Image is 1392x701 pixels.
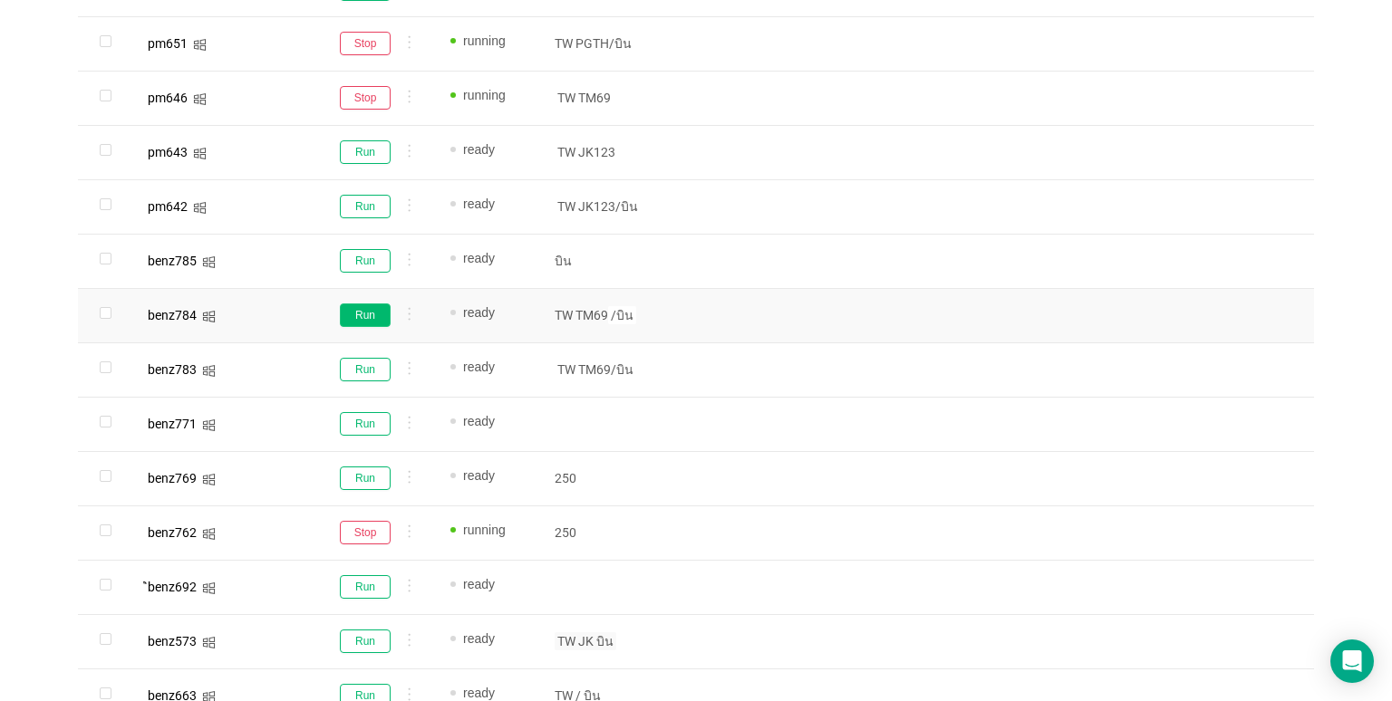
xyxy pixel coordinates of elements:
span: ready [463,360,495,374]
div: benz771 [148,418,197,430]
p: 250 [555,469,687,487]
span: TW TM69 [555,89,614,107]
i: icon: windows [202,473,216,486]
button: Run [340,629,391,653]
span: TW JK123 [555,143,618,161]
button: Run [340,575,391,599]
p: TW TM69 [555,306,687,324]
p: TW PGTH/บิน [555,34,687,53]
span: ready [463,251,495,265]
span: running [463,523,506,537]
i: icon: windows [193,38,207,52]
p: 250 [555,523,687,542]
span: running [463,34,506,48]
i: icon: windows [193,201,207,215]
div: pm643 [148,146,188,158]
span: ready [463,414,495,428]
span: TW JK บิน [555,632,616,650]
button: Stop [340,521,391,544]
div: benz783 [148,363,197,376]
button: Run [340,412,391,436]
span: ready [463,686,495,700]
p: บิน [555,252,687,270]
div: Open Intercom Messenger [1330,639,1374,683]
div: pm642 [148,200,188,213]
div: benz762 [148,526,197,539]
span: ready [463,305,495,320]
button: Run [340,466,391,490]
div: benz573 [148,635,197,648]
i: icon: windows [202,418,216,432]
span: ready [463,197,495,211]
button: Run [340,303,391,327]
i: icon: windows [202,527,216,541]
i: icon: windows [202,581,216,595]
button: Run [340,195,391,218]
div: benz769 [148,472,197,485]
span: ready [463,142,495,157]
i: icon: windows [193,92,207,106]
i: icon: windows [202,636,216,649]
div: ิbenz692 [148,581,197,593]
span: ready [463,577,495,591]
span: TW JK123/บิน [555,197,641,216]
button: Run [340,358,391,381]
div: pm646 [148,91,188,104]
span: ready [463,631,495,646]
button: Run [340,140,391,164]
span: TW TM69/บิน [555,360,636,379]
div: benz785 [148,254,197,267]
span: /บิน [608,306,636,324]
span: ready [463,468,495,483]
i: icon: windows [193,147,207,160]
div: pm651 [148,37,188,50]
button: Stop [340,86,391,110]
div: benz784 [148,309,197,322]
i: icon: windows [202,364,216,378]
i: icon: windows [202,310,216,323]
button: Stop [340,32,391,55]
span: running [463,88,506,102]
i: icon: windows [202,255,216,269]
button: Run [340,249,391,273]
